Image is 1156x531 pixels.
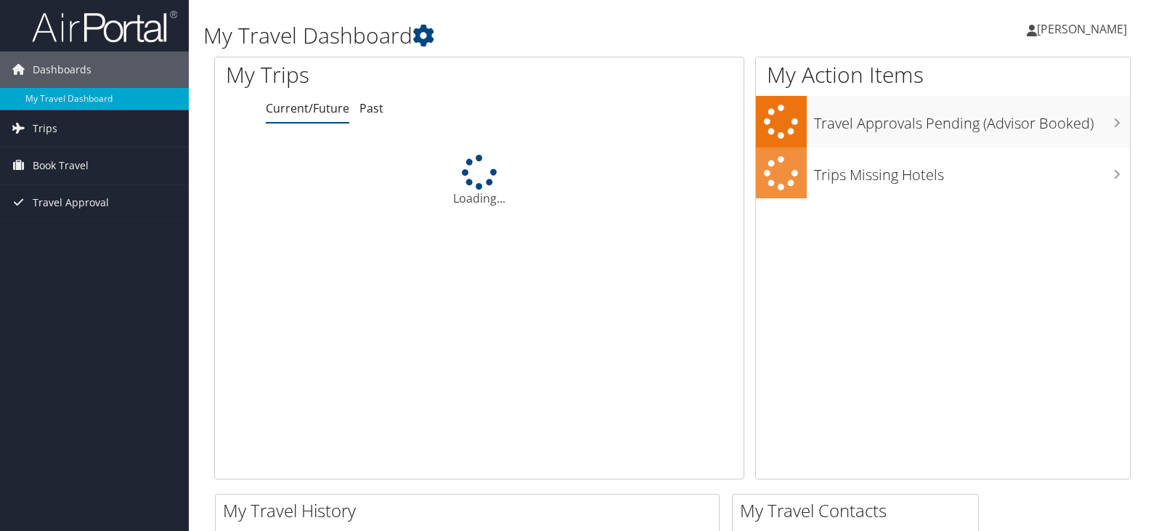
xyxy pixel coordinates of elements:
span: Dashboards [33,52,91,88]
a: Trips Missing Hotels [756,147,1130,199]
span: [PERSON_NAME] [1037,21,1127,37]
h2: My Travel History [223,498,719,523]
span: Travel Approval [33,185,109,221]
img: airportal-logo.png [32,9,177,44]
h1: My Action Items [756,60,1130,90]
a: [PERSON_NAME] [1027,7,1141,51]
h1: My Travel Dashboard [203,20,829,51]
h1: My Trips [226,60,513,90]
a: Travel Approvals Pending (Advisor Booked) [756,96,1130,147]
div: Loading... [215,155,744,207]
h2: My Travel Contacts [740,498,978,523]
a: Past [359,100,383,116]
h3: Travel Approvals Pending (Advisor Booked) [814,106,1130,134]
span: Book Travel [33,147,89,184]
h3: Trips Missing Hotels [814,158,1130,185]
span: Trips [33,110,57,147]
a: Current/Future [266,100,349,116]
